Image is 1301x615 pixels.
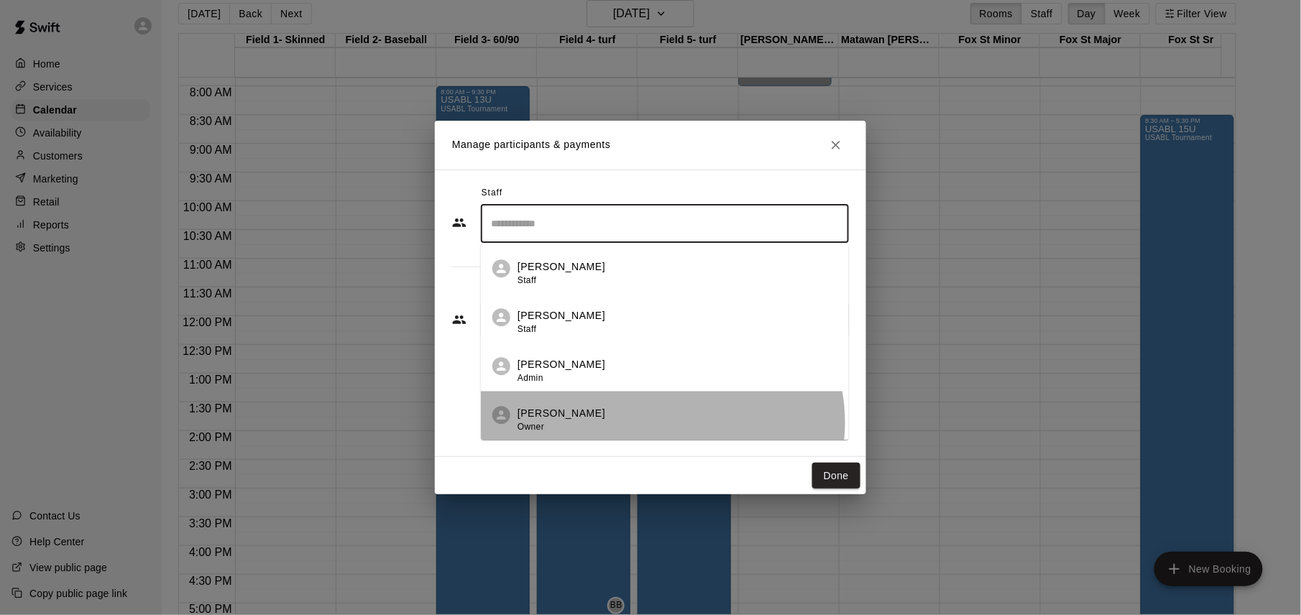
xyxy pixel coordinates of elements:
span: Owner [518,422,544,432]
svg: Customers [452,313,466,327]
button: Done [812,463,860,489]
span: Staff [518,275,536,285]
div: Walter Siecinski [492,358,510,376]
p: [PERSON_NAME] [518,357,605,372]
div: Brian Burns [492,407,510,425]
p: [PERSON_NAME] [518,259,605,274]
div: Mike Cuce [492,309,510,327]
span: Staff [482,182,502,205]
svg: Staff [452,216,466,230]
p: [PERSON_NAME] [518,406,605,421]
div: Matt Mercurio [492,260,510,278]
span: Admin [518,373,543,383]
p: [PERSON_NAME] [518,308,605,323]
div: Search staff [481,205,849,243]
button: Close [823,132,849,158]
p: Manage participants & payments [452,137,611,152]
span: Staff [518,324,536,334]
